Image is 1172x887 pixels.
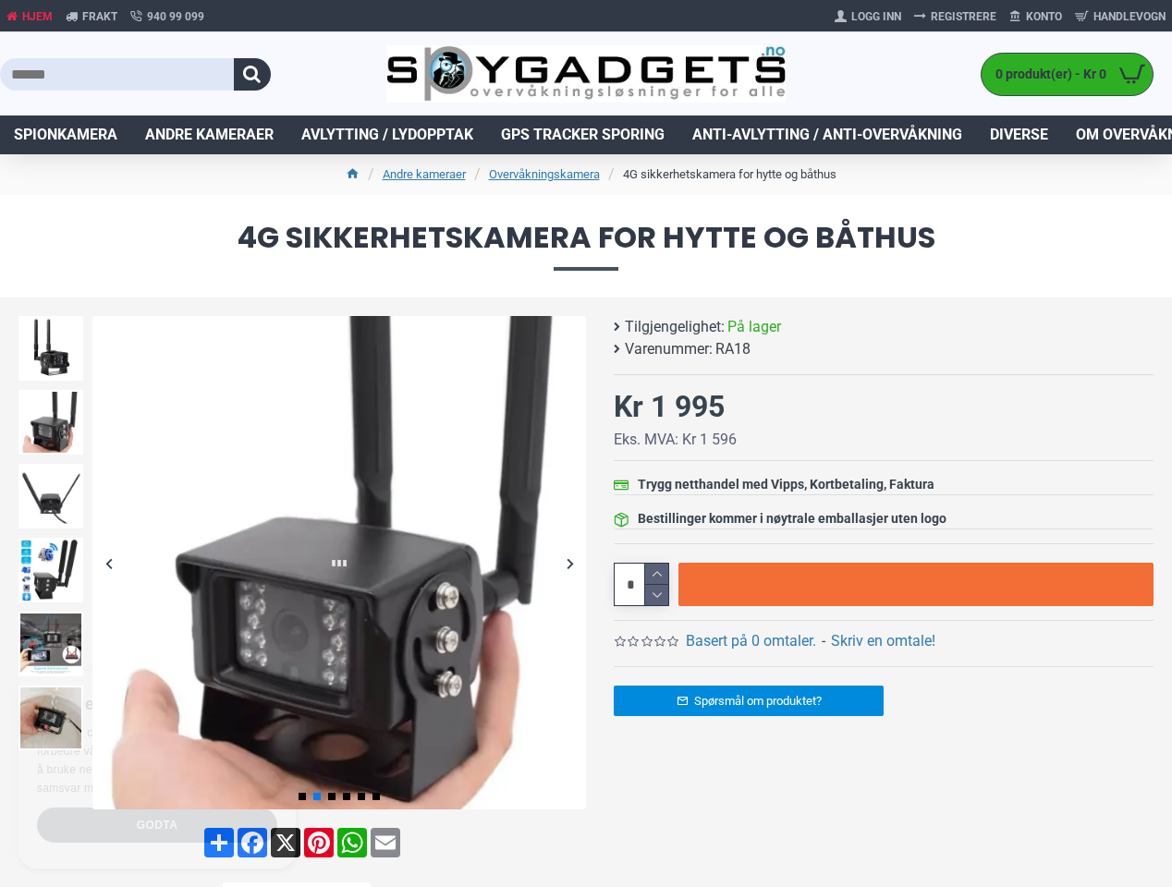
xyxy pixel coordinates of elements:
[145,124,274,146] span: Andre kameraer
[487,115,678,154] a: GPS Tracker Sporing
[614,384,725,429] div: Kr 1 995
[982,65,1111,84] span: 0 produkt(er) - Kr 0
[982,54,1153,95] a: 0 produkt(er) - Kr 0
[831,630,935,652] a: Skriv en omtale!
[328,793,336,800] span: Go to slide 3
[372,793,380,800] span: Go to slide 6
[92,547,125,579] div: Previous slide
[489,165,600,184] a: Overvåkningskamera
[343,793,350,800] span: Go to slide 4
[715,338,751,360] span: RA18
[727,316,781,338] span: På lager
[383,165,466,184] a: Andre kameraer
[828,2,908,31] a: Logg Inn
[638,509,946,529] div: Bestillinger kommer i nøytrale emballasjer uten logo
[1003,2,1068,31] a: Konto
[301,124,473,146] span: Avlytting / Lydopptak
[18,316,83,381] img: 4G sikkerhetskamera for hytte og båthus - SpyGadgets.no
[678,115,976,154] a: Anti-avlytting / Anti-overvåkning
[287,115,487,154] a: Avlytting / Lydopptak
[18,612,83,676] img: 4G sikkerhetskamera for hytte og båthus - SpyGadgets.no
[851,8,901,25] span: Logg Inn
[92,316,586,809] img: 4G sikkerhetskamera for hytte og båthus - SpyGadgets.no
[908,2,1003,31] a: Registrere
[358,793,365,800] span: Go to slide 5
[625,338,713,360] b: Varenummer:
[369,828,402,857] a: Email
[37,808,277,843] div: Godta
[638,475,934,494] div: Trygg netthandel med Vipps, Kortbetaling, Faktura
[82,8,117,25] span: Frakt
[1068,2,1172,31] a: Handlevogn
[302,828,336,857] a: Pinterest
[686,630,816,652] a: Basert på 0 omtaler.
[18,223,1154,270] span: 4G sikkerhetskamera for hytte og båthus
[386,45,785,103] img: SpyGadgets.no
[147,8,204,25] span: 940 99 099
[990,124,1048,146] span: Diverse
[976,115,1062,154] a: Diverse
[313,793,321,800] span: Go to slide 2
[18,538,83,602] img: 4G sikkerhetskamera for hytte og båthus - SpyGadgets.no
[18,686,83,750] img: 4G sikkerhetskamera for hytte og båthus - SpyGadgets.no
[22,8,53,25] span: Hjem
[299,793,306,800] span: Go to slide 1
[931,8,996,25] span: Registrere
[1093,8,1166,25] span: Handlevogn
[625,316,725,338] b: Tilgjengelighet:
[554,547,586,579] div: Next slide
[692,124,962,146] span: Anti-avlytting / Anti-overvåkning
[131,115,287,154] a: Andre kameraer
[18,464,83,529] img: 4G sikkerhetskamera for hytte og båthus - SpyGadgets.no
[822,632,825,650] b: -
[614,686,884,716] a: Spørsmål om produktet?
[501,124,665,146] span: GPS Tracker Sporing
[14,124,117,146] span: Spionkamera
[1026,8,1062,25] span: Konto
[336,828,369,857] a: WhatsApp
[18,390,83,455] img: 4G sikkerhetskamera for hytte og båthus - SpyGadgets.no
